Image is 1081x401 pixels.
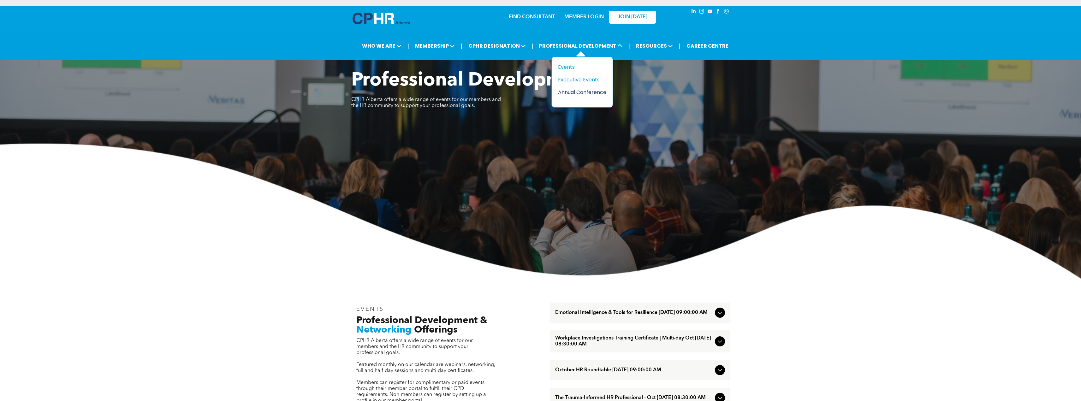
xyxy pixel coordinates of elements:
[351,71,593,90] span: Professional Development
[634,40,675,52] span: RESOURCES
[351,97,501,108] span: CPHR Alberta offers a wide range of events for our members and the HR community to support your p...
[509,15,555,20] a: FIND CONSULTANT
[555,335,712,347] span: Workplace Investigations Training Certificate | Multi-day Oct [DATE] 08:30:00 AM
[466,40,528,52] span: CPHR DESIGNATION
[356,362,495,373] span: Featured monthly on our calendar are webinars, networking, full and half-day sessions and multi-d...
[558,76,606,84] a: Executive Events
[356,325,412,335] span: Networking
[461,39,462,52] li: |
[698,8,705,16] a: instagram
[558,88,602,96] div: Annual Conference
[723,8,730,16] a: Social network
[413,40,457,52] span: MEMBERSHIP
[618,14,647,20] span: JOIN [DATE]
[715,8,722,16] a: facebook
[558,63,602,71] div: Events
[690,8,697,16] a: linkedin
[679,39,680,52] li: |
[414,325,458,335] span: Offerings
[555,395,712,401] span: The Trauma-Informed HR Professional - Oct [DATE] 08:30:00 AM
[356,338,473,355] span: CPHR Alberta offers a wide range of events for our members and the HR community to support your p...
[353,13,410,24] img: A blue and white logo for cp alberta
[685,40,730,52] a: CAREER CENTRE
[356,306,384,312] span: EVENTS
[555,310,712,316] span: Emotional Intelligence & Tools for Resilience [DATE] 09:00:00 AM
[558,88,606,96] a: Annual Conference
[360,40,403,52] span: WHO WE ARE
[707,8,714,16] a: youtube
[356,316,487,325] span: Professional Development &
[537,40,624,52] span: PROFESSIONAL DEVELOPMENT
[558,76,602,84] div: Executive Events
[532,39,533,52] li: |
[558,63,606,71] a: Events
[564,15,604,20] a: MEMBER LOGIN
[555,367,712,373] span: October HR Roundtable [DATE] 09:00:00 AM
[407,39,409,52] li: |
[628,39,630,52] li: |
[609,11,656,24] a: JOIN [DATE]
